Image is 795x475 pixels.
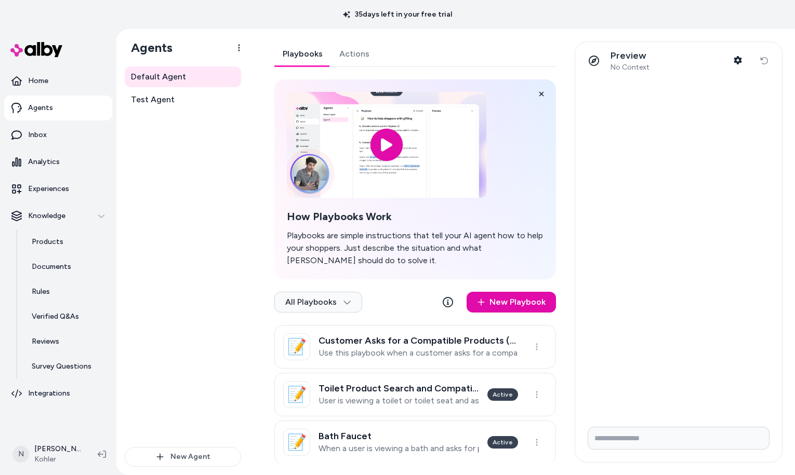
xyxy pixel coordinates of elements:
[28,157,60,167] p: Analytics
[4,177,112,201] a: Experiences
[21,354,112,379] a: Survey Questions
[319,431,479,441] h3: Bath Faucet
[337,9,458,20] p: 35 days left in your free trial
[21,254,112,279] a: Documents
[274,292,362,313] button: All Playbooks
[6,438,89,471] button: N[PERSON_NAME]Kohler
[34,444,81,454] p: [PERSON_NAME]
[32,262,71,272] p: Documents
[283,333,310,360] div: 📝
[487,436,518,449] div: Active
[32,361,91,372] p: Survey Questions
[274,42,331,66] a: Playbooks
[4,150,112,174] a: Analytics
[487,388,518,401] div: Active
[28,130,47,140] p: Inbox
[274,373,556,416] a: 📝Toilet Product Search and Compatibility WorkflowUser is viewing a toilet or toilet seat and asks...
[283,429,310,456] div: 📝
[28,184,69,194] p: Experiences
[125,447,241,467] button: New Agent
[10,42,62,57] img: alby Logo
[287,229,544,267] p: Playbooks are simple instructions that tell your AI agent how to help your shoppers. Just describ...
[125,66,241,87] a: Default Agent
[4,123,112,147] a: Inbox
[131,93,175,106] span: Test Agent
[32,311,79,322] p: Verified Q&As
[28,388,70,399] p: Integrations
[285,297,351,307] span: All Playbooks
[32,237,63,247] p: Products
[21,304,112,329] a: Verified Q&As
[611,63,650,72] span: No Context
[123,40,173,56] h1: Agents
[4,203,112,228] button: Knowledge
[4,69,112,93] a: Home
[287,210,544,223] h2: How Playbooks Work
[4,96,112,120] a: Agents
[28,211,65,221] p: Knowledge
[331,42,378,66] a: Actions
[125,89,241,110] a: Test Agent
[319,396,479,406] p: User is viewing a toilet or toilet seat and asks the agent to recommend compatible or related pro...
[34,454,81,465] span: Kohler
[21,329,112,354] a: Reviews
[467,292,556,313] a: New Playbook
[319,335,518,346] h3: Customer Asks for a Compatible Products (Excluding Toilet)
[32,336,59,347] p: Reviews
[28,103,53,113] p: Agents
[12,446,29,463] span: N
[319,443,479,454] p: When a user is viewing a bath and asks for product recommendations.
[21,279,112,304] a: Rules
[319,348,518,358] p: Use this playbook when a customer asks for a compatible product or wants to know what products wi...
[28,76,48,86] p: Home
[611,50,650,62] p: Preview
[32,287,50,297] p: Rules
[21,229,112,254] a: Products
[131,71,186,83] span: Default Agent
[588,427,770,450] input: Write your prompt here
[274,420,556,464] a: 📝Bath FaucetWhen a user is viewing a bath and asks for product recommendations.Active
[319,383,479,393] h3: Toilet Product Search and Compatibility Workflow
[4,381,112,406] a: Integrations
[283,381,310,408] div: 📝
[274,325,556,369] a: 📝Customer Asks for a Compatible Products (Excluding Toilet)Use this playbook when a customer asks...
